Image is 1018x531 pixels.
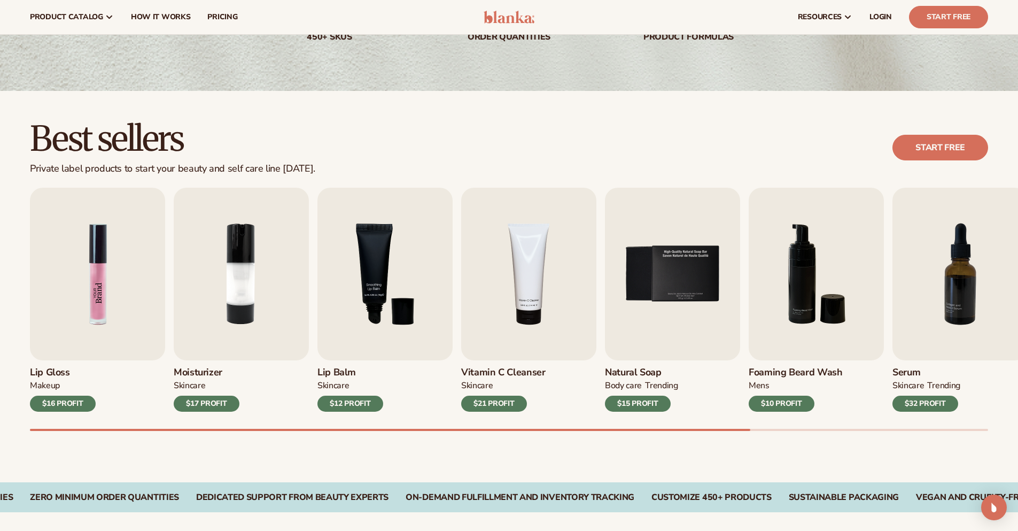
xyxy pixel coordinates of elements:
[174,188,309,412] a: 2 / 9
[30,188,165,360] img: Shopify Image 5
[484,11,534,24] img: logo
[461,396,527,412] div: $21 PROFIT
[749,188,884,412] a: 6 / 9
[927,380,960,391] div: TRENDING
[892,135,988,160] a: Start free
[30,121,315,157] h2: Best sellers
[30,367,96,379] h3: Lip Gloss
[605,380,642,391] div: BODY Care
[30,188,165,412] a: 1 / 9
[749,396,814,412] div: $10 PROFIT
[317,188,453,412] a: 3 / 9
[605,367,678,379] h3: Natural Soap
[461,188,596,412] a: 4 / 9
[869,13,892,21] span: LOGIN
[207,13,237,21] span: pricing
[131,13,191,21] span: How It Works
[892,380,924,391] div: SKINCARE
[909,6,988,28] a: Start Free
[620,22,757,42] div: High-quality product formulas
[749,380,770,391] div: mens
[30,492,179,503] div: Zero Minimum Order QuantitieS
[317,396,383,412] div: $12 PROFIT
[174,396,239,412] div: $17 PROFIT
[749,367,843,379] h3: Foaming beard wash
[605,188,740,412] a: 5 / 9
[174,380,205,391] div: SKINCARE
[892,367,960,379] h3: Serum
[261,22,398,42] div: Choose from 450+ Skus
[174,367,239,379] h3: Moisturizer
[30,396,96,412] div: $16 PROFIT
[645,380,678,391] div: TRENDING
[30,380,60,391] div: MAKEUP
[30,13,103,21] span: product catalog
[789,492,899,503] div: SUSTAINABLE PACKAGING
[892,396,958,412] div: $32 PROFIT
[981,495,1007,520] div: Open Intercom Messenger
[461,367,546,379] h3: Vitamin C Cleanser
[651,492,772,503] div: CUSTOMIZE 450+ PRODUCTS
[798,13,842,21] span: resources
[196,492,388,503] div: Dedicated Support From Beauty Experts
[461,380,493,391] div: Skincare
[317,380,349,391] div: SKINCARE
[30,163,315,175] div: Private label products to start your beauty and self care line [DATE].
[317,367,383,379] h3: Lip Balm
[605,396,671,412] div: $15 PROFIT
[441,22,578,42] div: Zero minimum order quantities
[406,492,634,503] div: On-Demand Fulfillment and Inventory Tracking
